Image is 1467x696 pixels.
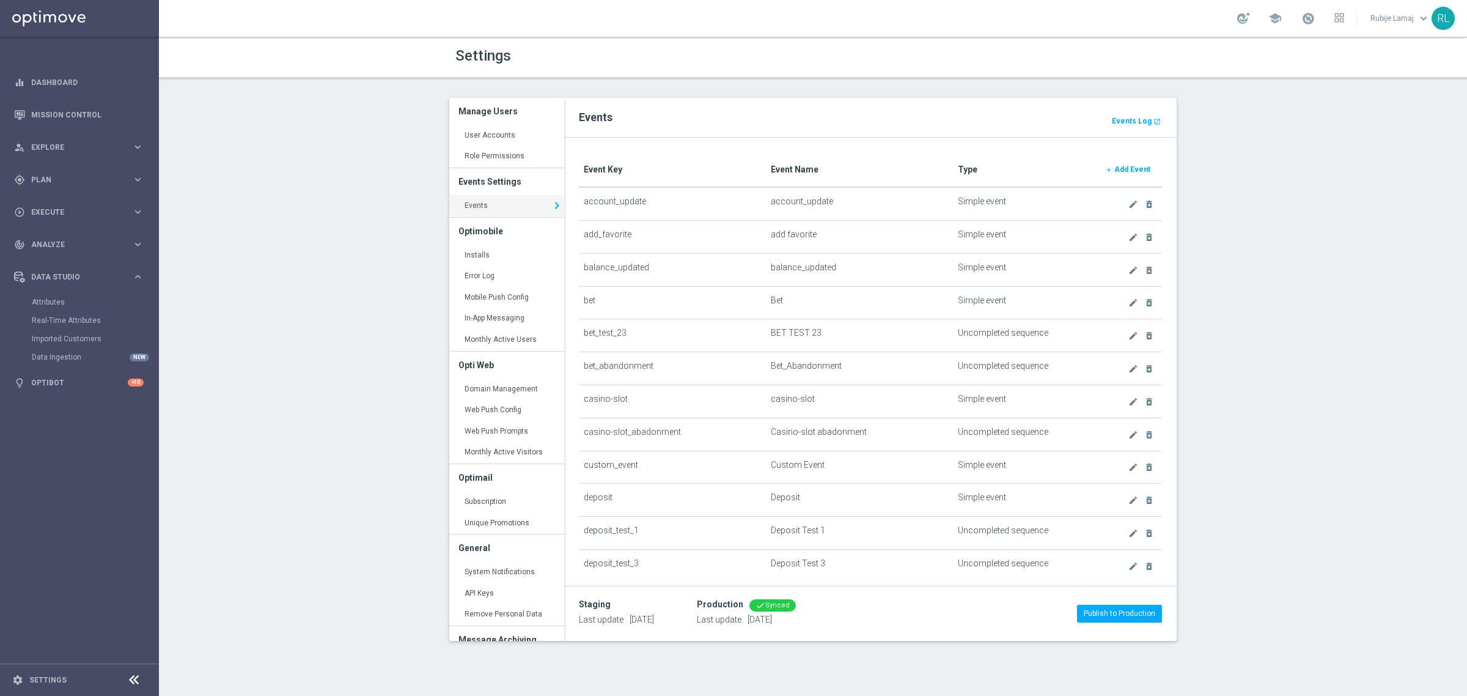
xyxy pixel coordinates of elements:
i: equalizer [14,77,25,88]
td: Uncompleted sequence [953,352,1094,385]
a: In-App Messaging [449,308,564,330]
div: Production [697,599,743,610]
h3: Events Settings [458,168,555,195]
td: Simple event [953,385,1094,418]
p: Last update [697,614,796,625]
i: keyboard_arrow_right [132,239,144,250]
div: Data Ingestion [32,348,158,366]
span: keyboard_arrow_down [1417,12,1430,25]
td: Uncompleted sequence [953,418,1094,451]
i: keyboard_arrow_right [132,141,144,153]
td: Deposit Test 3 [766,549,953,582]
td: Deposit Test 1 [766,517,953,550]
div: Explore [14,142,132,153]
span: Analyze [31,241,132,248]
h3: Opti Web [458,352,555,379]
i: create [1128,495,1138,505]
p: Last update [579,614,654,625]
i: delete_forever [1144,495,1154,505]
i: track_changes [14,239,25,250]
a: Unique Promotions [449,513,564,535]
button: person_search Explore keyboard_arrow_right [13,143,144,152]
td: Simple event [953,187,1094,220]
h3: Message Archiving [458,626,555,653]
span: Explore [31,144,132,151]
td: add_favorite [579,221,766,254]
td: Bet_Abandonment [766,352,953,385]
i: create [1128,265,1138,275]
a: API Keys [449,583,564,605]
td: Deposit [766,484,953,517]
td: Custom Event [766,451,953,484]
td: balance_updated [579,253,766,286]
td: Uncompleted sequence [953,517,1094,550]
div: Imported Customers [32,330,158,348]
button: track_changes Analyze keyboard_arrow_right [13,240,144,250]
td: Casino-slot abadonment [766,418,953,451]
i: delete_forever [1144,298,1154,308]
i: delete_forever [1144,232,1154,242]
div: equalizer Dashboard [13,78,144,87]
a: Rubije Lamajkeyboard_arrow_down [1369,9,1432,28]
td: casino-slot_abadonment [579,418,766,451]
h3: Optimail [458,464,555,491]
div: Mission Control [14,98,144,131]
div: lightbulb Optibot +10 [13,378,144,388]
div: Real-Time Attributes [32,311,158,330]
i: create [1128,561,1138,571]
i: create [1128,528,1138,538]
th: Event Key [579,152,766,187]
a: Web Push Config [449,399,564,421]
a: User Accounts [449,125,564,147]
td: custom_event [579,451,766,484]
a: Events [449,195,564,217]
div: Data Studio keyboard_arrow_right [13,272,144,282]
div: Staging [579,599,611,610]
a: Mobile Push Config [449,287,564,309]
i: keyboard_arrow_right [132,174,144,185]
h2: Events [579,110,1162,125]
a: Monthly Active Visitors [449,442,564,464]
h3: General [458,535,555,561]
i: create [1128,232,1138,242]
div: Attributes [32,293,158,311]
i: delete_forever [1144,528,1154,538]
i: delete_forever [1144,199,1154,209]
td: BET TEST 23 [766,319,953,352]
i: lightbulb [14,377,25,388]
a: Web Push Prompts [449,421,564,443]
td: account_update [766,187,953,220]
div: Dashboard [14,66,144,98]
i: delete_forever [1144,364,1154,374]
button: play_circle_outline Execute keyboard_arrow_right [13,207,144,217]
div: Mission Control [13,110,144,120]
th: Type [953,152,1094,187]
span: [DATE] [748,615,772,624]
a: Installs [449,245,564,267]
i: create [1128,462,1138,472]
button: Publish to Production [1077,605,1162,622]
td: bet [579,286,766,319]
div: NEW [130,354,149,361]
th: Event Name [766,152,953,187]
a: Optibot [31,366,128,399]
i: keyboard_arrow_right [132,206,144,218]
i: delete_forever [1144,331,1154,341]
td: Uncompleted sequence [953,319,1094,352]
button: gps_fixed Plan keyboard_arrow_right [13,175,144,185]
h3: Optimobile [458,218,555,245]
a: Data Ingestion [32,352,127,362]
span: Plan [31,176,132,183]
i: delete_forever [1144,397,1154,407]
td: Simple event [953,221,1094,254]
i: create [1128,331,1138,341]
td: Simple event [953,286,1094,319]
i: settings [12,675,23,686]
div: +10 [128,379,144,387]
i: delete_forever [1144,462,1154,472]
td: deposit_test_1 [579,517,766,550]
